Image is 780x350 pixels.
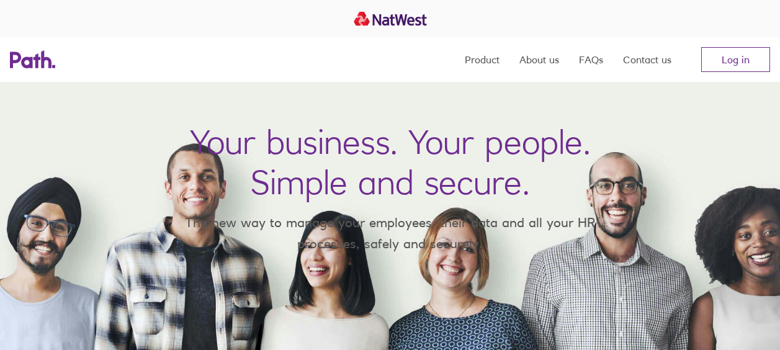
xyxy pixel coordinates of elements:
[623,37,671,82] a: Contact us
[701,47,770,72] a: Log in
[167,212,614,254] p: The new way to manage your employees, their data and all your HR processes, safely and securely.
[519,37,559,82] a: About us
[465,37,500,82] a: Product
[579,37,603,82] a: FAQs
[190,122,591,202] h1: Your business. Your people. Simple and secure.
